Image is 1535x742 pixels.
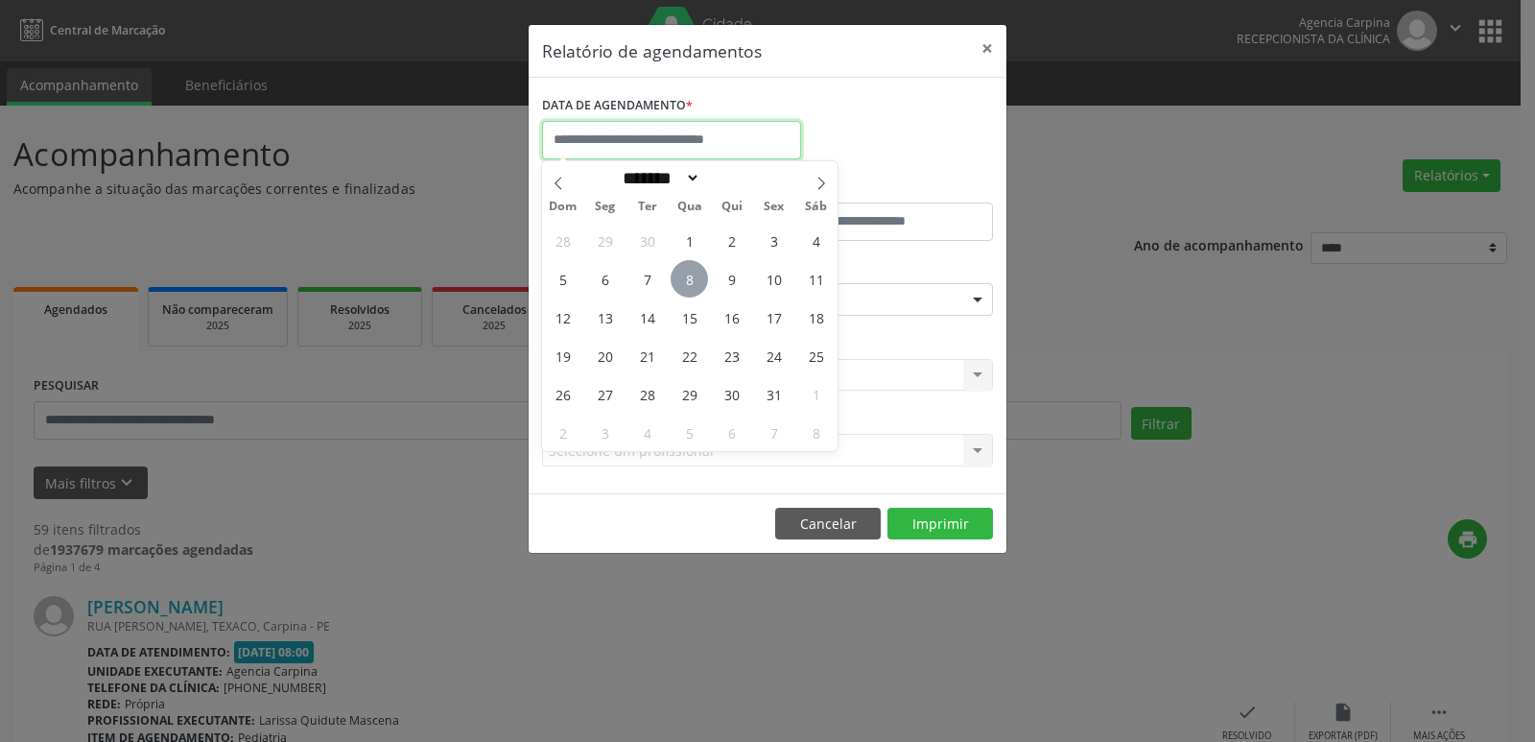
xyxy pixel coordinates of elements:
[671,222,708,259] span: Outubro 1, 2025
[887,508,993,540] button: Imprimir
[542,38,762,63] h5: Relatório de agendamentos
[713,375,750,413] span: Outubro 30, 2025
[616,168,700,188] select: Month
[586,337,624,374] span: Outubro 20, 2025
[671,337,708,374] span: Outubro 22, 2025
[713,260,750,298] span: Outubro 9, 2025
[713,337,750,374] span: Outubro 23, 2025
[626,201,669,213] span: Ter
[671,299,708,336] span: Outubro 15, 2025
[713,299,750,336] span: Outubro 16, 2025
[797,222,835,259] span: Outubro 4, 2025
[797,414,835,451] span: Novembro 8, 2025
[542,91,693,121] label: DATA DE AGENDAMENTO
[544,299,581,336] span: Outubro 12, 2025
[753,201,795,213] span: Sex
[586,222,624,259] span: Setembro 29, 2025
[544,414,581,451] span: Novembro 2, 2025
[797,299,835,336] span: Outubro 18, 2025
[755,299,792,336] span: Outubro 17, 2025
[671,414,708,451] span: Novembro 5, 2025
[713,222,750,259] span: Outubro 2, 2025
[755,260,792,298] span: Outubro 10, 2025
[755,375,792,413] span: Outubro 31, 2025
[755,337,792,374] span: Outubro 24, 2025
[584,201,626,213] span: Seg
[671,375,708,413] span: Outubro 29, 2025
[669,201,711,213] span: Qua
[755,414,792,451] span: Novembro 7, 2025
[671,260,708,298] span: Outubro 8, 2025
[797,337,835,374] span: Outubro 25, 2025
[542,201,584,213] span: Dom
[772,173,993,203] label: ATÉ
[628,414,666,451] span: Novembro 4, 2025
[586,375,624,413] span: Outubro 27, 2025
[700,168,764,188] input: Year
[628,375,666,413] span: Outubro 28, 2025
[775,508,881,540] button: Cancelar
[544,337,581,374] span: Outubro 19, 2025
[795,201,838,213] span: Sáb
[797,260,835,298] span: Outubro 11, 2025
[628,222,666,259] span: Setembro 30, 2025
[628,337,666,374] span: Outubro 21, 2025
[797,375,835,413] span: Novembro 1, 2025
[711,201,753,213] span: Qui
[544,375,581,413] span: Outubro 26, 2025
[628,260,666,298] span: Outubro 7, 2025
[586,299,624,336] span: Outubro 13, 2025
[968,25,1006,72] button: Close
[755,222,792,259] span: Outubro 3, 2025
[544,260,581,298] span: Outubro 5, 2025
[586,414,624,451] span: Novembro 3, 2025
[586,260,624,298] span: Outubro 6, 2025
[544,222,581,259] span: Setembro 28, 2025
[713,414,750,451] span: Novembro 6, 2025
[628,299,666,336] span: Outubro 14, 2025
